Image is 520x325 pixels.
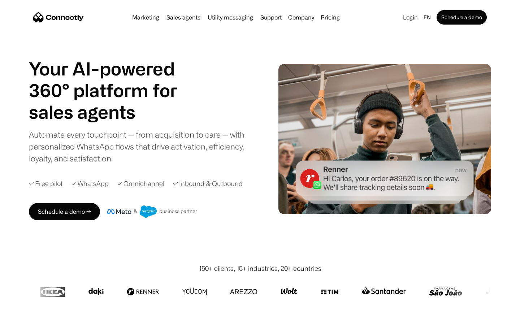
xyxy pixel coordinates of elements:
[173,179,243,188] div: ✓ Inbound & Outbound
[29,58,195,101] h1: Your AI-powered 360° platform for
[257,14,285,20] a: Support
[129,14,162,20] a: Marketing
[7,312,43,322] aside: Language selected: English
[437,10,487,25] a: Schedule a demo
[205,14,256,20] a: Utility messaging
[29,179,63,188] div: ✓ Free pilot
[400,12,421,22] a: Login
[288,12,314,22] div: Company
[424,12,431,22] div: en
[71,179,109,188] div: ✓ WhatsApp
[14,312,43,322] ul: Language list
[199,264,321,273] div: 150+ clients, 15+ industries, 20+ countries
[29,129,256,164] div: Automate every touchpoint — from acquisition to care — with personalized WhatsApp flows that driv...
[29,203,100,220] a: Schedule a demo →
[29,101,195,123] h1: sales agents
[318,14,343,20] a: Pricing
[117,179,164,188] div: ✓ Omnichannel
[164,14,203,20] a: Sales agents
[107,205,198,218] img: Meta and Salesforce business partner badge.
